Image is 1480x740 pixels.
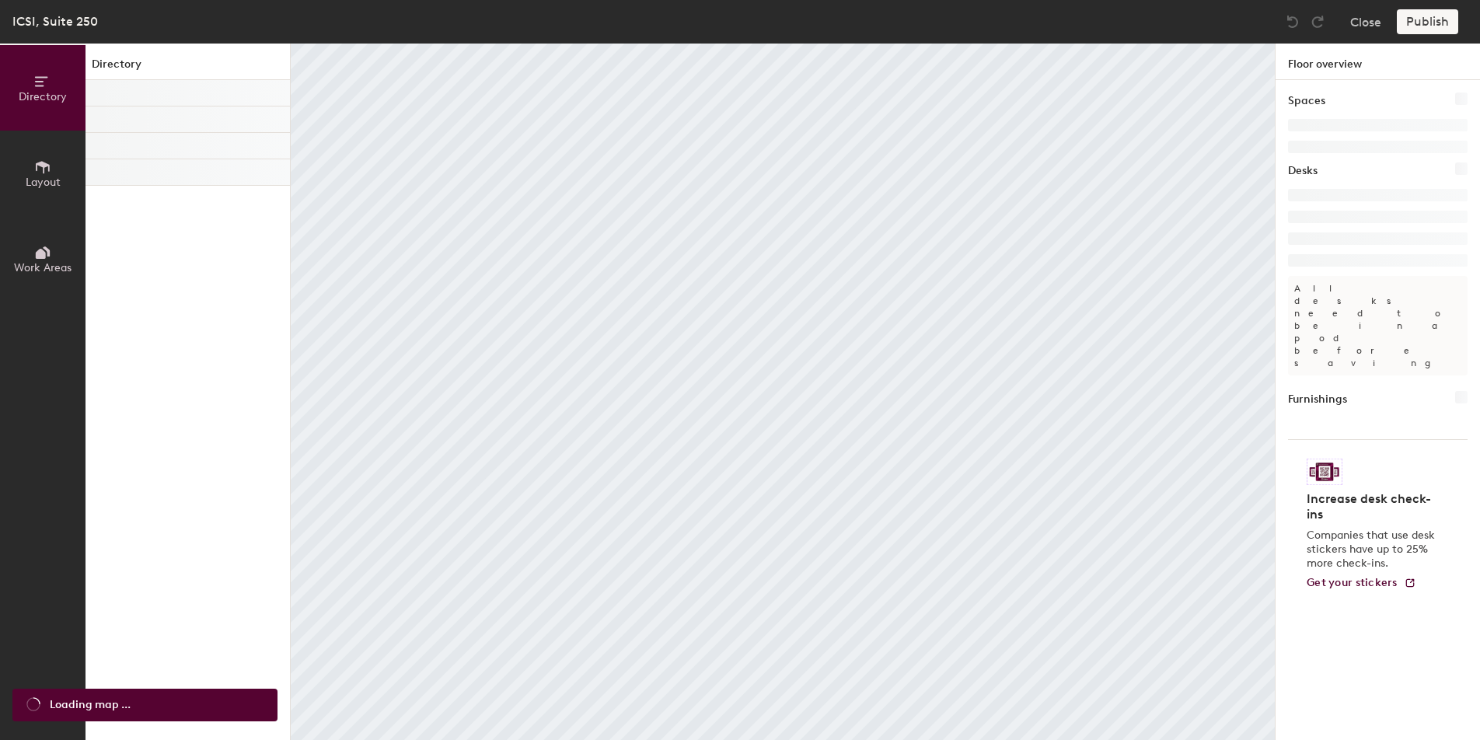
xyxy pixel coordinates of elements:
[1307,577,1416,590] a: Get your stickers
[1310,14,1325,30] img: Redo
[1288,92,1325,110] h1: Spaces
[50,696,131,714] span: Loading map ...
[1307,576,1398,589] span: Get your stickers
[291,44,1275,740] canvas: Map
[19,90,67,103] span: Directory
[12,12,98,31] div: ICSI, Suite 250
[1307,459,1342,485] img: Sticker logo
[1288,276,1468,375] p: All desks need to be in a pod before saving
[1288,391,1347,408] h1: Furnishings
[26,176,61,189] span: Layout
[14,261,72,274] span: Work Areas
[1276,44,1480,80] h1: Floor overview
[1285,14,1300,30] img: Undo
[1350,9,1381,34] button: Close
[1307,491,1440,522] h4: Increase desk check-ins
[1307,529,1440,571] p: Companies that use desk stickers have up to 25% more check-ins.
[1288,162,1318,180] h1: Desks
[86,56,290,80] h1: Directory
